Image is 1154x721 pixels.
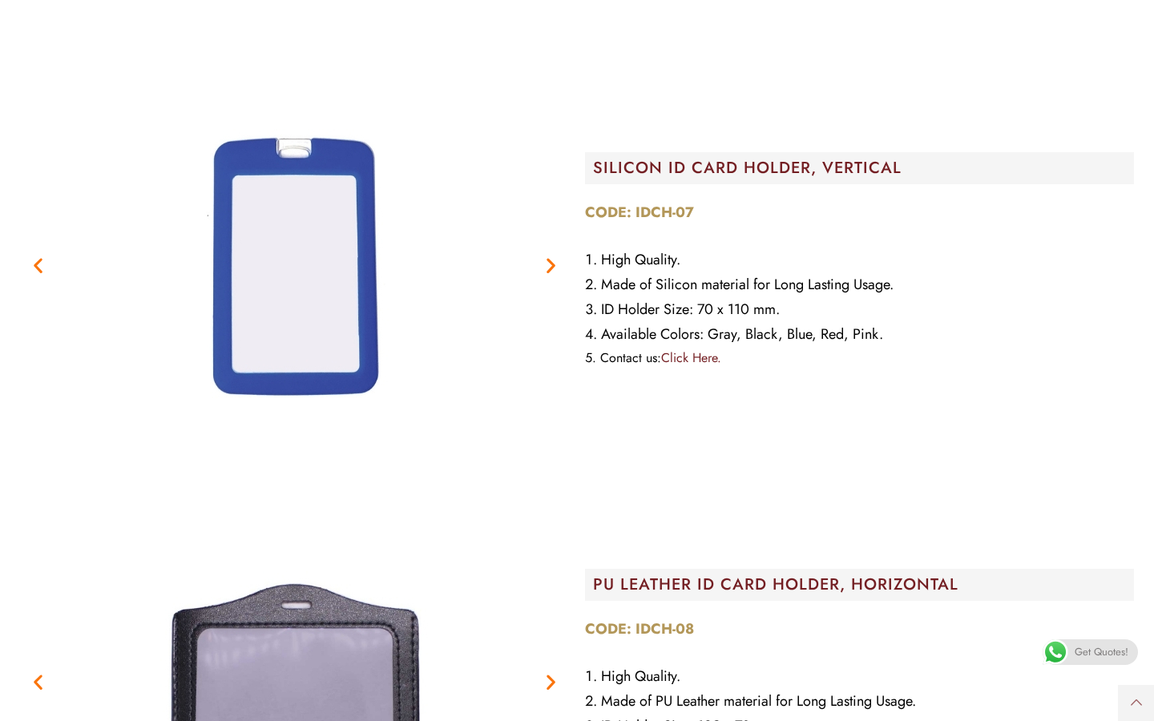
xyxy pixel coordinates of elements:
[585,664,1134,689] li: High Quality.
[20,65,569,465] div: 2 / 2
[661,348,721,367] a: Click Here.
[28,672,48,692] div: Previous slide
[1075,639,1128,665] span: Get Quotes!
[585,689,1134,714] li: Made of PU Leather material for Long Lasting Usage.
[593,577,1134,593] h2: PU LEATHER ID CARD HOLDER, HORIZONTAL​
[95,65,495,465] img: 17
[541,672,561,692] div: Next slide
[28,256,48,276] div: Previous slide
[585,322,1134,347] li: Available Colors: Gray, Black, Blue, Red, Pink.
[541,256,561,276] div: Next slide
[585,272,1134,297] li: Made of Silicon material for Long Lasting Usage.
[20,65,569,465] div: Image Carousel
[585,248,1134,272] li: High Quality.
[585,297,1134,322] li: ID Holder Size: 70 x 110 mm.
[593,160,1134,176] h2: SILICON ID CARD HOLDER, VERTICAL​
[585,347,1134,369] li: Contact us:
[585,202,694,223] strong: CODE: IDCH-07
[585,618,694,639] strong: CODE: IDCH-08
